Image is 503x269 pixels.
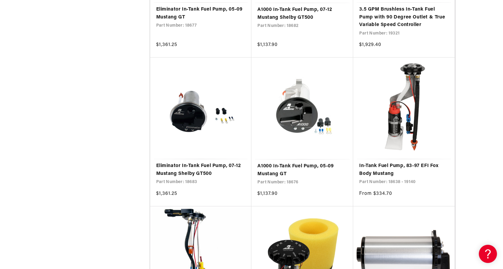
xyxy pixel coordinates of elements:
a: A1000 In-Tank Fuel Pump, 07-12 Mustang Shelby GT500 [257,6,347,21]
a: In-Tank Fuel Pump, 83-97 EFI Fox Body Mustang [359,162,449,178]
a: 3.5 GPM Brushless In-Tank Fuel Pump with 90 Degree Outlet & True Variable Speed Controller [359,6,449,29]
a: A1000 In-Tank Fuel Pump, 05-09 Mustang GT [257,162,347,178]
a: Eliminator In-Tank Fuel Pump, 05-09 Mustang GT [156,6,246,21]
a: Eliminator In-Tank Fuel Pump, 07-12 Mustang Shelby GT500 [156,162,246,178]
